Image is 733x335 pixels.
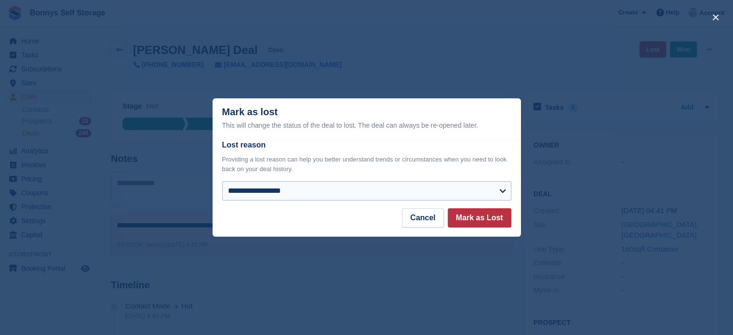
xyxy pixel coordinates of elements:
div: This will change the status of the deal to lost. The deal can always be re-opened later. [222,120,511,131]
div: Mark as lost [222,107,511,131]
button: Cancel [402,208,443,228]
button: close [708,10,723,25]
label: Lost reason [222,139,511,151]
p: Providing a lost reason can help you better understand trends or circumstances when you need to l... [222,155,511,174]
button: Mark as Lost [448,208,511,228]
